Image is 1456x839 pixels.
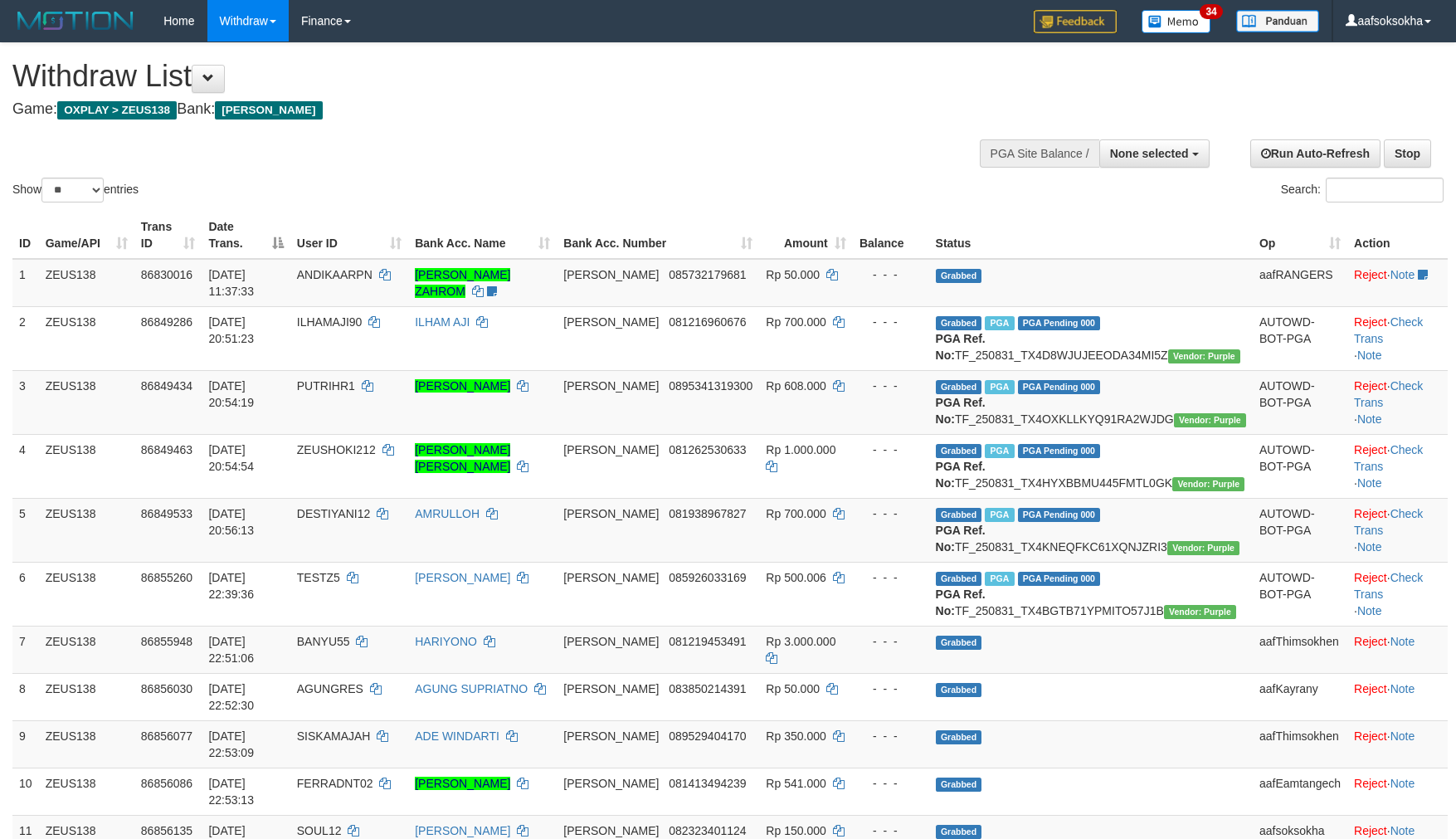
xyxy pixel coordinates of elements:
[134,212,202,259] th: Trans ID: activate to sort column ascending
[12,370,39,434] td: 3
[980,139,1099,168] div: PGA Site Balance /
[39,306,134,370] td: ZEUS138
[1354,443,1387,456] a: Reject
[1354,379,1423,409] a: Check Trans
[1253,626,1347,673] td: aafThimsokhen
[12,626,39,673] td: 7
[936,332,986,362] b: PGA Ref. No:
[415,443,510,473] a: [PERSON_NAME] [PERSON_NAME]
[563,682,659,695] span: [PERSON_NAME]
[12,673,39,720] td: 8
[1354,315,1387,329] a: Reject
[1174,413,1246,427] span: Vendor URL: https://trx4.1velocity.biz
[936,508,982,522] span: Grabbed
[415,729,499,743] a: ADE WINDARTI
[1357,476,1382,490] a: Note
[563,777,659,790] span: [PERSON_NAME]
[563,443,659,456] span: [PERSON_NAME]
[297,507,370,520] span: DESTIYANI12
[141,777,192,790] span: 86856086
[208,507,254,537] span: [DATE] 20:56:13
[415,379,510,393] a: [PERSON_NAME]
[1384,139,1431,168] a: Stop
[415,268,510,298] a: [PERSON_NAME] ZAHROM
[297,682,363,695] span: AGUNGRES
[1099,139,1210,168] button: None selected
[1253,562,1347,626] td: AUTOWD-BOT-PGA
[39,212,134,259] th: Game/API: activate to sort column ascending
[985,572,1014,586] span: Marked by aafmaleo
[1281,178,1444,202] label: Search:
[1168,349,1240,363] span: Vendor URL: https://trx4.1velocity.biz
[297,571,340,584] span: TESTZ5
[1357,412,1382,426] a: Note
[408,212,557,259] th: Bank Acc. Name: activate to sort column ascending
[859,314,923,330] div: - - -
[415,824,510,837] a: [PERSON_NAME]
[1018,444,1101,458] span: PGA Pending
[1347,434,1448,498] td: · ·
[1354,729,1387,743] a: Reject
[936,588,986,617] b: PGA Ref. No:
[766,379,825,393] span: Rp 608.000
[766,824,825,837] span: Rp 150.000
[1018,508,1101,522] span: PGA Pending
[1347,259,1448,307] td: ·
[936,524,986,554] b: PGA Ref. No:
[39,626,134,673] td: ZEUS138
[1253,212,1347,259] th: Op: activate to sort column ascending
[669,443,746,456] span: Copy 081262530633 to clipboard
[39,673,134,720] td: ZEUS138
[1167,541,1239,555] span: Vendor URL: https://trx4.1velocity.biz
[1253,673,1347,720] td: aafKayrany
[936,825,982,839] span: Grabbed
[12,60,954,93] h1: Withdraw List
[936,636,982,650] span: Grabbed
[929,498,1253,562] td: TF_250831_TX4KNEQFKC61XQNJZRI3
[208,315,254,345] span: [DATE] 20:51:23
[415,682,528,695] a: AGUNG SUPRIATNO
[208,729,254,759] span: [DATE] 22:53:09
[1347,768,1448,815] td: ·
[415,777,510,790] a: [PERSON_NAME]
[563,507,659,520] span: [PERSON_NAME]
[766,571,825,584] span: Rp 500.006
[929,370,1253,434] td: TF_250831_TX4OXKLLKYQ91RA2WJDG
[1347,212,1448,259] th: Action
[215,101,322,120] span: [PERSON_NAME]
[1347,306,1448,370] td: · ·
[297,777,373,790] span: FERRADNT02
[1347,673,1448,720] td: ·
[1354,682,1387,695] a: Reject
[1253,768,1347,815] td: aafEamtangech
[1018,572,1101,586] span: PGA Pending
[985,508,1014,522] span: Marked by aafRornrotha
[1142,10,1211,33] img: Button%20Memo.svg
[859,441,923,458] div: - - -
[1354,571,1423,601] a: Check Trans
[766,315,825,329] span: Rp 700.000
[1034,10,1117,33] img: Feedback.jpg
[12,434,39,498] td: 4
[1390,635,1415,648] a: Note
[936,778,982,792] span: Grabbed
[141,635,192,648] span: 86855948
[1172,477,1244,491] span: Vendor URL: https://trx4.1velocity.biz
[766,268,820,281] span: Rp 50.000
[141,682,192,695] span: 86856030
[1347,626,1448,673] td: ·
[1357,540,1382,554] a: Note
[141,379,192,393] span: 86849434
[563,729,659,743] span: [PERSON_NAME]
[853,212,929,259] th: Balance
[1354,507,1423,537] a: Check Trans
[297,379,355,393] span: PUTRIHR1
[1390,824,1415,837] a: Note
[929,212,1253,259] th: Status
[12,8,139,33] img: MOTION_logo.png
[12,498,39,562] td: 5
[39,720,134,768] td: ZEUS138
[39,259,134,307] td: ZEUS138
[1390,682,1415,695] a: Note
[1354,443,1423,473] a: Check Trans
